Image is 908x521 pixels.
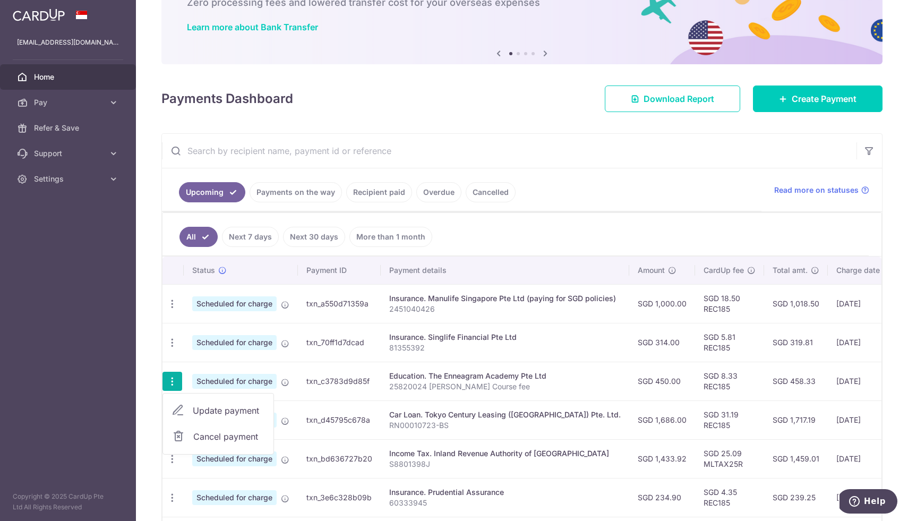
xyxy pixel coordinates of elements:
[179,182,245,202] a: Upcoming
[695,478,764,517] td: SGD 4.35 REC185
[222,227,279,247] a: Next 7 days
[34,123,104,133] span: Refer & Save
[389,343,621,353] p: 81355392
[695,400,764,439] td: SGD 31.19 REC185
[162,134,856,168] input: Search by recipient name, payment id or reference
[629,362,695,400] td: SGD 450.00
[836,265,880,276] span: Charge date
[695,362,764,400] td: SGD 8.33 REC185
[695,284,764,323] td: SGD 18.50 REC185
[13,8,65,21] img: CardUp
[840,489,897,516] iframe: Opens a widget where you can find more information
[349,227,432,247] a: More than 1 month
[764,478,828,517] td: SGD 239.25
[764,362,828,400] td: SGD 458.33
[298,400,381,439] td: txn_d45795c678a
[298,284,381,323] td: txn_a550d71359a
[192,335,277,350] span: Scheduled for charge
[381,257,629,284] th: Payment details
[346,182,412,202] a: Recipient paid
[466,182,516,202] a: Cancelled
[389,293,621,304] div: Insurance. Manulife Singapore Pte Ltd (paying for SGD policies)
[34,148,104,159] span: Support
[389,304,621,314] p: 2451040426
[283,227,345,247] a: Next 30 days
[638,265,665,276] span: Amount
[389,498,621,508] p: 60333945
[389,459,621,469] p: S8801398J
[644,92,714,105] span: Download Report
[764,439,828,478] td: SGD 1,459.01
[161,89,293,108] h4: Payments Dashboard
[187,22,318,32] a: Learn more about Bank Transfer
[792,92,856,105] span: Create Payment
[192,451,277,466] span: Scheduled for charge
[629,400,695,439] td: SGD 1,686.00
[192,490,277,505] span: Scheduled for charge
[774,185,859,195] span: Read more on statuses
[773,265,808,276] span: Total amt.
[34,72,104,82] span: Home
[298,362,381,400] td: txn_c3783d9d85f
[629,323,695,362] td: SGD 314.00
[179,227,218,247] a: All
[828,284,900,323] td: [DATE]
[250,182,342,202] a: Payments on the way
[828,400,900,439] td: [DATE]
[629,284,695,323] td: SGD 1,000.00
[34,174,104,184] span: Settings
[298,323,381,362] td: txn_70ff1d7dcad
[605,86,740,112] a: Download Report
[34,97,104,108] span: Pay
[828,478,900,517] td: [DATE]
[828,439,900,478] td: [DATE]
[695,323,764,362] td: SGD 5.81 REC185
[192,265,215,276] span: Status
[298,478,381,517] td: txn_3e6c328b09b
[192,296,277,311] span: Scheduled for charge
[695,439,764,478] td: SGD 25.09 MLTAX25R
[764,323,828,362] td: SGD 319.81
[753,86,883,112] a: Create Payment
[389,381,621,392] p: 25820024 [PERSON_NAME] Course fee
[389,332,621,343] div: Insurance. Singlife Financial Pte Ltd
[416,182,461,202] a: Overdue
[389,371,621,381] div: Education. The Enneagram Academy Pte Ltd
[828,323,900,362] td: [DATE]
[17,37,119,48] p: [EMAIL_ADDRESS][DOMAIN_NAME]
[298,439,381,478] td: txn_bd636727b20
[389,409,621,420] div: Car Loan. Tokyo Century Leasing ([GEOGRAPHIC_DATA]) Pte. Ltd.
[629,478,695,517] td: SGD 234.90
[389,487,621,498] div: Insurance. Prudential Assurance
[764,400,828,439] td: SGD 1,717.19
[774,185,869,195] a: Read more on statuses
[629,439,695,478] td: SGD 1,433.92
[389,448,621,459] div: Income Tax. Inland Revenue Authority of [GEOGRAPHIC_DATA]
[298,257,381,284] th: Payment ID
[764,284,828,323] td: SGD 1,018.50
[828,362,900,400] td: [DATE]
[704,265,744,276] span: CardUp fee
[389,420,621,431] p: RN00010723-BS
[192,374,277,389] span: Scheduled for charge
